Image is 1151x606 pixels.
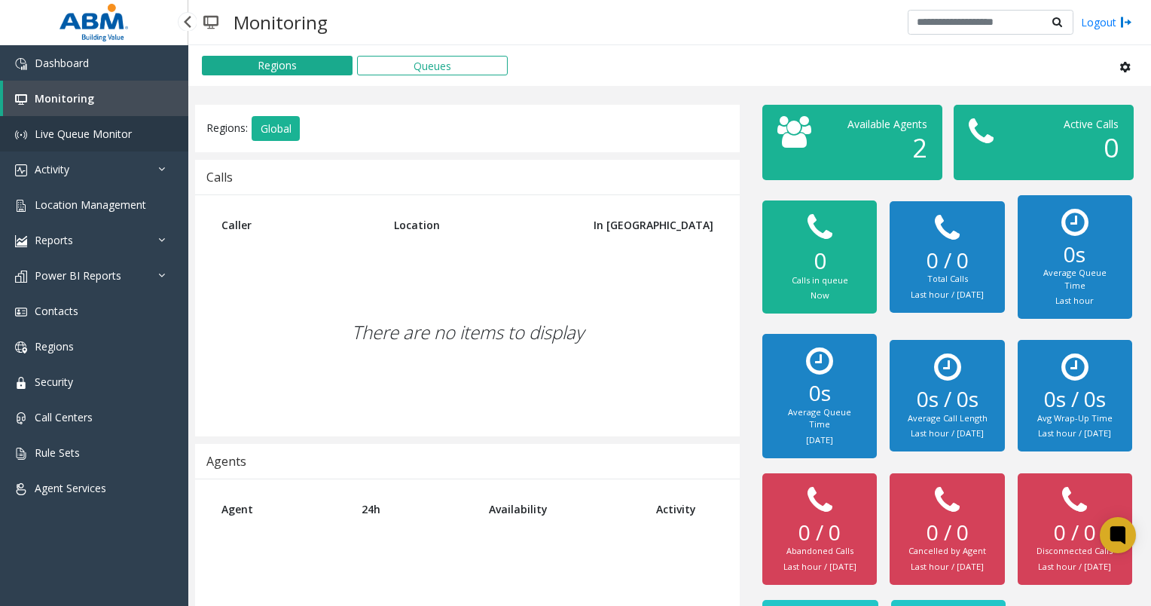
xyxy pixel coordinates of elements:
h2: 0 / 0 [905,520,989,546]
h2: 0 / 0 [1033,520,1117,546]
th: 24h [350,491,478,528]
h3: Monitoring [226,4,335,41]
span: 0 [1104,130,1119,165]
a: Logout [1081,14,1132,30]
img: 'icon' [15,448,27,460]
span: Regions: [206,120,248,134]
span: Agent Services [35,481,106,495]
button: Queues [357,56,508,75]
button: Global [252,116,300,142]
span: Call Centers [35,410,93,424]
th: Activity [645,491,725,528]
span: 2 [912,130,927,165]
button: Regions [202,56,353,75]
a: Monitoring [3,81,188,116]
div: Total Calls [905,273,989,286]
th: In [GEOGRAPHIC_DATA] [571,207,725,243]
img: 'icon' [15,271,27,283]
img: 'icon' [15,164,27,176]
small: Last hour / [DATE] [1038,561,1111,572]
small: Last hour / [DATE] [911,561,984,572]
span: Security [35,375,73,389]
h2: 0s [777,381,862,406]
small: Last hour / [DATE] [1038,427,1111,439]
span: Contacts [35,304,78,318]
span: Live Queue Monitor [35,127,132,141]
span: Active Calls [1064,117,1119,131]
th: Location [383,207,571,243]
small: Last hour [1055,295,1094,306]
div: Disconnected Calls [1033,545,1117,558]
img: 'icon' [15,58,27,70]
small: Last hour / [DATE] [911,427,984,439]
div: Average Queue Time [1033,267,1117,292]
span: Dashboard [35,56,89,70]
img: 'icon' [15,377,27,389]
div: Calls in queue [777,274,862,287]
span: Reports [35,233,73,247]
small: Now [811,289,829,301]
span: Rule Sets [35,445,80,460]
div: Calls [206,167,233,187]
img: 'icon' [15,483,27,495]
span: Power BI Reports [35,268,121,283]
h2: 0 / 0 [777,520,862,546]
h2: 0s / 0s [905,387,989,412]
span: Regions [35,339,74,353]
small: Last hour / [DATE] [783,561,856,572]
h2: 0s / 0s [1033,387,1117,412]
div: Average Queue Time [777,406,862,431]
h2: 0 [777,247,862,274]
img: pageIcon [203,4,218,41]
small: Last hour / [DATE] [911,289,984,300]
small: [DATE] [806,434,833,445]
img: 'icon' [15,306,27,318]
div: There are no items to display [210,243,725,421]
div: Avg Wrap-Up Time [1033,412,1117,425]
img: 'icon' [15,412,27,424]
img: logout [1120,14,1132,30]
span: Available Agents [847,117,927,131]
div: Agents [206,451,246,471]
th: Caller [210,207,383,243]
th: Agent [210,491,350,528]
span: Location Management [35,197,146,212]
img: 'icon' [15,235,27,247]
img: 'icon' [15,129,27,141]
th: Availability [478,491,645,528]
h2: 0 / 0 [905,248,989,274]
span: Monitoring [35,91,94,106]
img: 'icon' [15,200,27,212]
img: 'icon' [15,93,27,106]
span: Activity [35,162,69,176]
div: Cancelled by Agent [905,545,989,558]
h2: 0s [1033,242,1117,268]
div: Abandoned Calls [777,545,862,558]
img: 'icon' [15,341,27,353]
div: Average Call Length [905,412,989,425]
